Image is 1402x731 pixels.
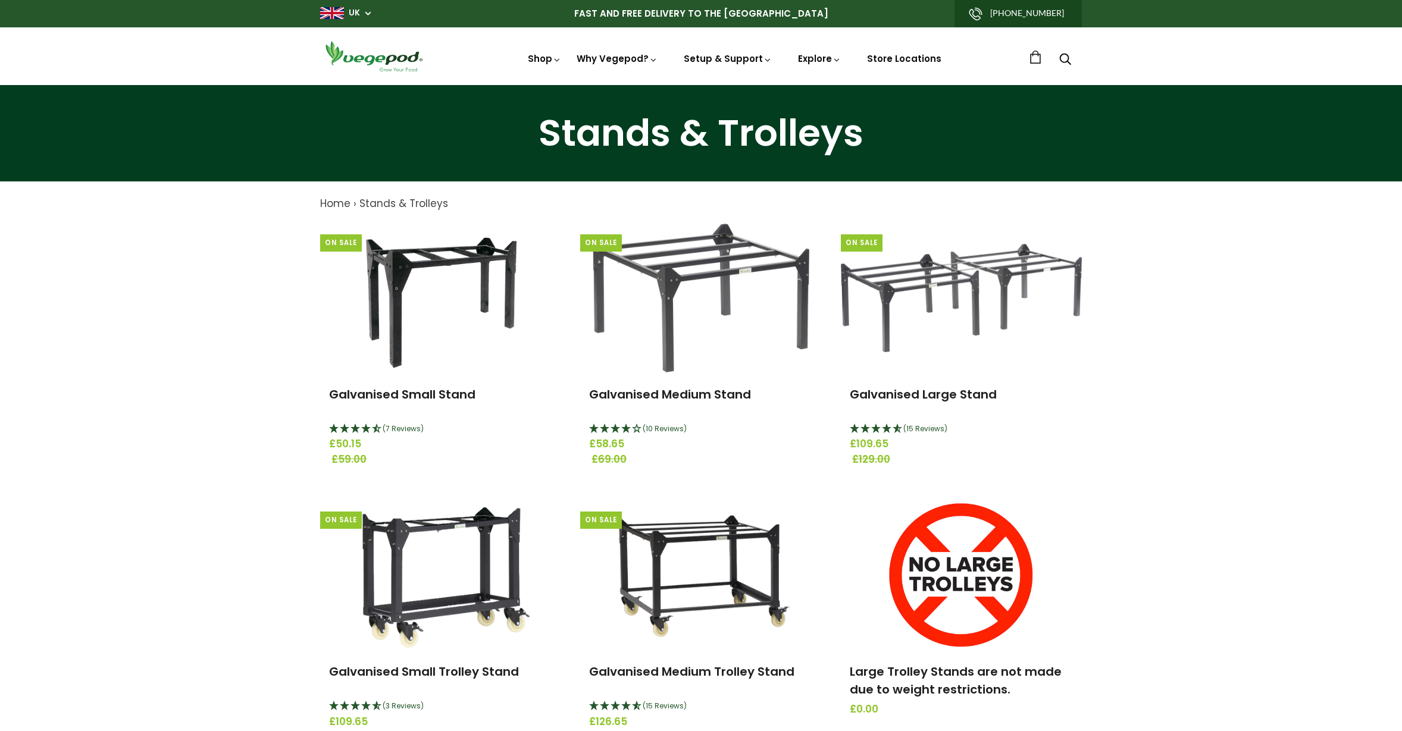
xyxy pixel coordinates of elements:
[684,52,772,65] a: Setup & Support
[1059,54,1071,67] a: Search
[841,244,1082,352] img: Galvanised Large Stand
[329,714,552,730] span: £109.65
[353,196,356,211] span: ›
[331,452,555,468] span: £59.00
[329,699,552,714] div: 4.67 Stars - 3 Reviews
[850,422,1073,437] div: 4.67 Stars - 15 Reviews
[320,196,1082,212] nav: breadcrumbs
[329,422,552,437] div: 4.57 Stars - 7 Reviews
[867,52,941,65] a: Store Locations
[577,52,658,65] a: Why Vegepod?
[850,386,997,403] a: Galvanised Large Stand
[589,422,812,437] div: 4.1 Stars - 10 Reviews
[589,437,812,452] span: £58.65
[592,452,815,468] span: £69.00
[798,52,841,65] a: Explore
[887,501,1035,650] img: Large Trolley Stands are not made due to weight restrictions.
[589,663,794,680] a: Galvanised Medium Trolley Stand
[903,423,947,434] span: 4.67 Stars - 15 Reviews
[383,423,424,434] span: 4.57 Stars - 7 Reviews
[589,699,812,714] div: 4.73 Stars - 15 Reviews
[850,437,1073,452] span: £109.65
[589,386,751,403] a: Galvanised Medium Stand
[329,386,475,403] a: Galvanised Small Stand
[850,702,1073,717] span: £0.00
[594,501,807,650] img: Galvanised Medium Trolley Stand
[528,52,561,65] a: Shop
[589,714,812,730] span: £126.65
[643,423,687,434] span: 4.1 Stars - 10 Reviews
[329,437,552,452] span: £50.15
[334,501,547,650] img: Galvanised Small Trolley Stand
[329,663,519,680] a: Galvanised Small Trolley Stand
[852,452,1075,468] span: £129.00
[15,115,1387,152] h1: Stands & Trolleys
[349,7,360,19] a: UK
[320,7,344,19] img: gb_large.png
[353,224,529,372] img: Galvanised Small Stand
[320,39,427,73] img: Vegepod
[593,224,810,372] img: Galvanised Medium Stand
[383,701,424,711] span: 4.67 Stars - 3 Reviews
[850,663,1062,698] a: Large Trolley Stands are not made due to weight restrictions.
[359,196,448,211] a: Stands & Trolleys
[320,196,350,211] a: Home
[643,701,687,711] span: 4.73 Stars - 15 Reviews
